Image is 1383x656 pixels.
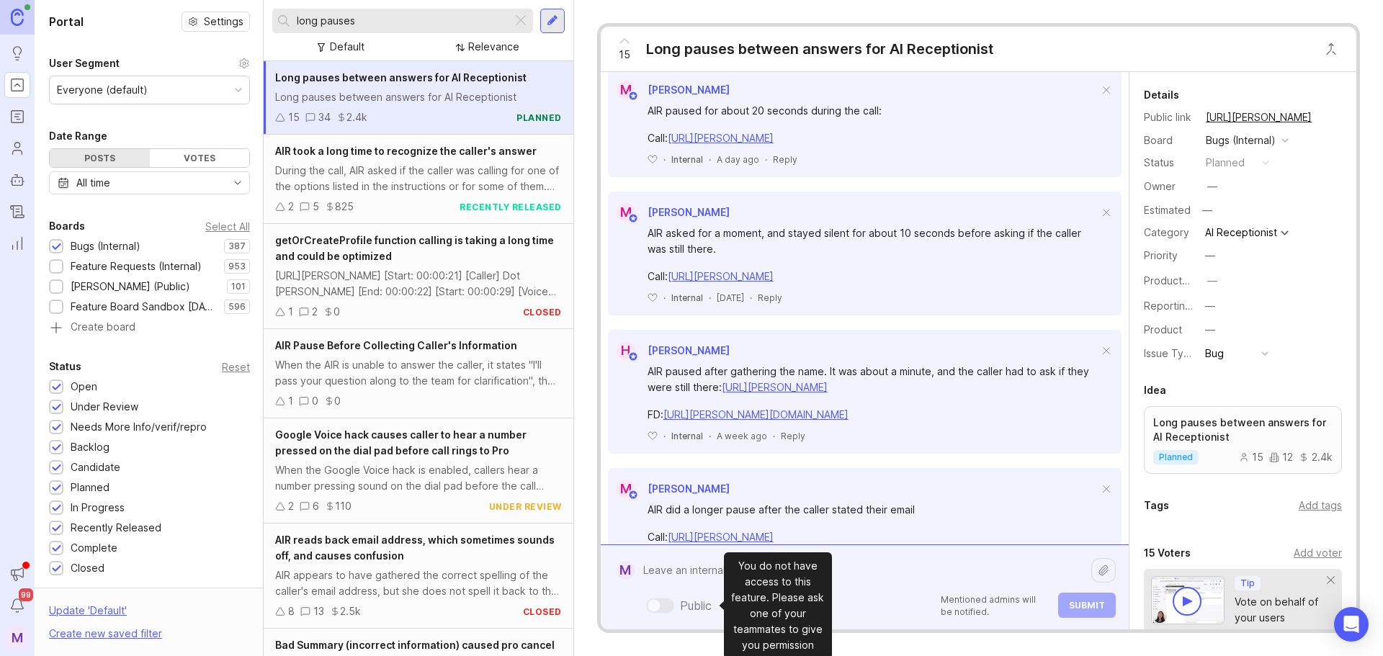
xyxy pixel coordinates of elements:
[264,418,573,524] a: Google Voice hack causes caller to hear a number pressed on the dial pad before call rings to Pro...
[1299,498,1342,513] div: Add tags
[222,363,250,371] div: Reset
[264,224,573,329] a: getOrCreateProfile function calling is taking a long time and could be optimized[URL][PERSON_NAME...
[275,71,527,84] span: Long pauses between answers for AI Receptionist
[50,149,150,167] div: Posts
[671,430,703,442] div: Internal
[4,199,30,225] a: Changelog
[275,534,555,562] span: AIR reads back email address, which sometimes sounds off, and causes confusion
[312,304,318,320] div: 2
[663,430,666,442] div: ·
[71,560,104,576] div: Closed
[264,329,573,418] a: AIR Pause Before Collecting Caller's InformationWhen the AIR is unable to answer the caller, it s...
[663,408,849,421] a: [URL][PERSON_NAME][DOMAIN_NAME]
[460,201,562,213] div: recently released
[288,498,294,514] div: 2
[71,238,140,254] div: Bugs (Internal)
[709,153,711,166] div: ·
[1205,322,1215,338] div: —
[49,626,162,642] div: Create new saved filter
[4,624,30,650] div: M
[4,593,30,619] button: Notifications
[334,304,340,320] div: 0
[312,393,318,409] div: 0
[627,91,638,102] img: member badge
[288,393,293,409] div: 1
[1144,300,1221,312] label: Reporting Team
[275,268,562,300] div: [URL][PERSON_NAME] [Start: 00:00:21] [Caller] Dot [PERSON_NAME] [End: 00:00:22] [Start: 00:00:29]...
[717,292,744,304] span: [DATE]
[648,206,730,218] span: [PERSON_NAME]
[4,135,30,161] a: Users
[1317,35,1346,63] button: Close button
[648,269,1098,284] div: Call:
[608,203,730,222] a: M[PERSON_NAME]
[71,500,125,516] div: In Progress
[648,364,1098,395] div: AIR paused after gathering the name. It was about a minute, and the caller had to ask if they wer...
[617,561,635,580] div: M
[71,459,120,475] div: Candidate
[49,13,84,30] h1: Portal
[228,261,246,272] p: 953
[264,61,573,135] a: Long pauses between answers for AI ReceptionistLong pauses between answers for AI Receptionist153...
[627,213,638,224] img: member badge
[627,490,638,500] img: member badge
[648,502,1098,518] div: AIR did a longer pause after the caller stated their email
[1207,273,1217,289] div: —
[516,112,562,124] div: planned
[627,351,638,362] img: member badge
[4,230,30,256] a: Reporting
[619,47,630,63] span: 15
[335,498,352,514] div: 110
[668,531,774,543] a: [URL][PERSON_NAME]
[313,498,319,514] div: 6
[275,145,537,157] span: AIR took a long time to recognize the caller's answer
[1206,132,1276,148] div: Bugs (Internal)
[646,39,993,59] div: Long pauses between answers for AI Receptionist
[71,399,138,415] div: Under Review
[334,393,341,409] div: 0
[71,279,190,295] div: [PERSON_NAME] (Public)
[773,430,775,442] div: ·
[1144,544,1191,562] div: 15 Voters
[1294,545,1342,561] div: Add voter
[1207,179,1217,194] div: —
[680,597,712,614] div: Public
[1144,86,1179,104] div: Details
[76,175,110,191] div: All time
[1239,452,1263,462] div: 15
[617,203,635,222] div: M
[288,304,293,320] div: 1
[717,430,767,442] span: A week ago
[49,322,250,335] a: Create board
[668,270,774,282] a: [URL][PERSON_NAME]
[288,109,300,125] div: 15
[340,603,361,619] div: 2.5k
[205,223,250,230] div: Select All
[1235,594,1328,626] div: Vote on behalf of your users
[1205,298,1215,314] div: —
[608,81,730,99] a: M[PERSON_NAME]
[648,529,1098,545] div: Call:
[1203,271,1222,290] button: ProductboardID
[671,292,703,304] div: Internal
[1144,497,1169,514] div: Tags
[941,593,1049,618] p: Mentioned admins will be notified.
[335,199,354,215] div: 825
[709,430,711,442] div: ·
[648,130,1098,146] div: Call:
[264,135,573,224] a: AIR took a long time to recognize the caller's answerDuring the call, AIR asked if the caller was...
[1144,155,1194,171] div: Status
[1144,132,1194,148] div: Board
[468,39,519,55] div: Relevance
[313,603,324,619] div: 13
[150,149,250,167] div: Votes
[275,234,554,262] span: getOrCreateProfile function calling is taking a long time and could be optimized
[346,109,367,125] div: 2.4k
[1144,109,1194,125] div: Public link
[71,540,117,556] div: Complete
[4,40,30,66] a: Ideas
[1334,607,1369,642] div: Open Intercom Messenger
[1269,452,1293,462] div: 12
[1299,452,1333,462] div: 2.4k
[709,292,711,304] div: ·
